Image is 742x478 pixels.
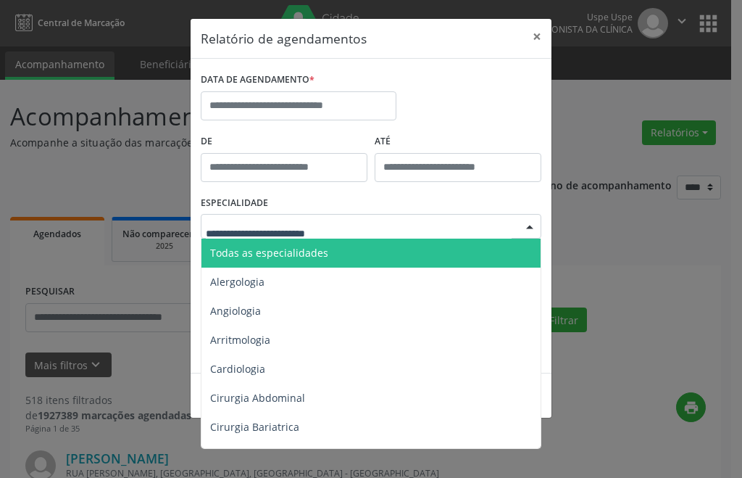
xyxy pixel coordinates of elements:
[210,304,261,318] span: Angiologia
[201,69,314,91] label: DATA DE AGENDAMENTO
[210,420,299,434] span: Cirurgia Bariatrica
[375,131,541,153] label: ATÉ
[201,29,367,48] h5: Relatório de agendamentos
[210,391,305,405] span: Cirurgia Abdominal
[522,19,551,54] button: Close
[210,333,270,347] span: Arritmologia
[210,246,328,260] span: Todas as especialidades
[201,131,367,153] label: De
[201,192,268,215] label: ESPECIALIDADE
[210,275,264,289] span: Alergologia
[210,362,265,376] span: Cardiologia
